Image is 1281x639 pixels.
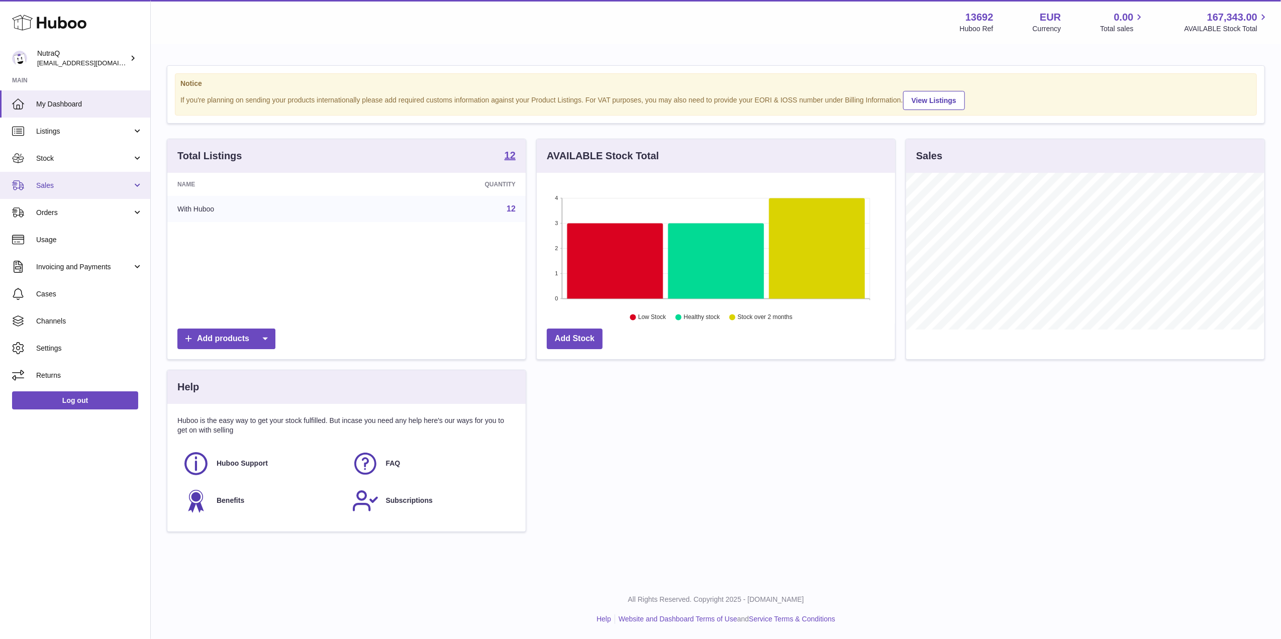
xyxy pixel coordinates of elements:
a: Log out [12,391,138,409]
a: View Listings [903,91,965,110]
a: 12 [505,150,516,162]
text: 4 [555,195,558,201]
img: log@nutraq.com [12,51,27,66]
h3: Sales [916,149,942,163]
h3: Help [177,380,199,394]
p: All Rights Reserved. Copyright 2025 - [DOMAIN_NAME] [159,595,1273,604]
span: Orders [36,208,132,218]
span: My Dashboard [36,99,143,109]
h3: AVAILABLE Stock Total [547,149,659,163]
li: and [615,614,835,624]
span: Invoicing and Payments [36,262,132,272]
span: [EMAIL_ADDRESS][DOMAIN_NAME] [37,59,148,67]
span: FAQ [386,459,401,468]
span: Returns [36,371,143,380]
span: Usage [36,235,143,245]
a: Help [597,615,611,623]
div: Huboo Ref [960,24,994,34]
span: Sales [36,181,132,190]
text: Healthy stock [683,314,720,321]
span: Settings [36,344,143,353]
a: 0.00 Total sales [1100,11,1145,34]
strong: Notice [180,79,1251,88]
a: 167,343.00 AVAILABLE Stock Total [1184,11,1269,34]
text: 0 [555,295,558,301]
span: Subscriptions [386,496,433,505]
span: Listings [36,127,132,136]
span: Total sales [1100,24,1145,34]
span: Benefits [217,496,244,505]
text: 2 [555,245,558,251]
span: Huboo Support [217,459,268,468]
text: Stock over 2 months [738,314,793,321]
a: Subscriptions [352,487,511,514]
span: 167,343.00 [1207,11,1257,24]
span: Cases [36,289,143,299]
strong: EUR [1040,11,1061,24]
strong: 12 [505,150,516,160]
a: Add products [177,329,275,349]
span: AVAILABLE Stock Total [1184,24,1269,34]
text: 1 [555,270,558,276]
a: Add Stock [547,329,603,349]
div: If you're planning on sending your products internationally please add required customs informati... [180,89,1251,110]
h3: Total Listings [177,149,242,163]
span: Stock [36,154,132,163]
span: 0.00 [1114,11,1134,24]
a: 12 [507,204,516,213]
p: Huboo is the easy way to get your stock fulfilled. But incase you need any help here's our ways f... [177,416,516,435]
a: Website and Dashboard Terms of Use [619,615,737,623]
text: 3 [555,220,558,226]
div: NutraQ [37,49,128,68]
a: Huboo Support [182,450,342,477]
span: Channels [36,316,143,326]
a: Benefits [182,487,342,514]
a: FAQ [352,450,511,477]
strong: 13692 [965,11,994,24]
th: Name [167,173,356,196]
text: Low Stock [638,314,666,321]
td: With Huboo [167,196,356,222]
a: Service Terms & Conditions [749,615,835,623]
th: Quantity [356,173,526,196]
div: Currency [1033,24,1061,34]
